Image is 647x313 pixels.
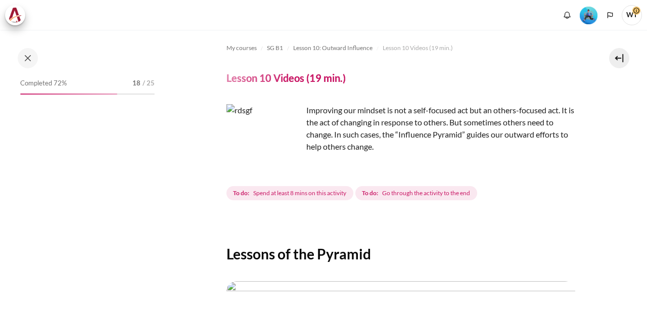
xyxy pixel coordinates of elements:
[20,94,117,95] div: 72%
[226,104,575,153] p: Improving our mindset is not a self-focused act but an others-focused act. It is the act of chang...
[226,184,479,202] div: Completion requirements for Lesson 10 Videos (19 min.)
[382,189,470,198] span: Go through the activity to the end
[560,8,575,23] div: Show notification window with no new notifications
[20,78,67,88] span: Completed 72%
[253,189,346,198] span: Spend at least 8 mins on this activity
[132,78,141,88] span: 18
[8,8,22,23] img: Architeck
[580,7,597,24] img: Level #3
[362,189,378,198] strong: To do:
[267,42,283,54] a: SG B1
[293,42,373,54] a: Lesson 10: Outward Influence
[226,104,302,180] img: rdsgf
[622,5,642,25] span: WT
[226,40,575,56] nav: Navigation bar
[293,43,373,53] span: Lesson 10: Outward Influence
[622,5,642,25] a: User menu
[233,189,249,198] strong: To do:
[603,8,618,23] button: Languages
[383,43,453,53] span: Lesson 10 Videos (19 min.)
[226,245,575,263] h2: Lessons of the Pyramid
[267,43,283,53] span: SG B1
[226,42,257,54] a: My courses
[576,6,602,24] a: Level #3
[383,42,453,54] a: Lesson 10 Videos (19 min.)
[580,6,597,24] div: Level #3
[143,78,155,88] span: / 25
[5,5,30,25] a: Architeck Architeck
[226,71,346,84] h4: Lesson 10 Videos (19 min.)
[226,43,257,53] span: My courses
